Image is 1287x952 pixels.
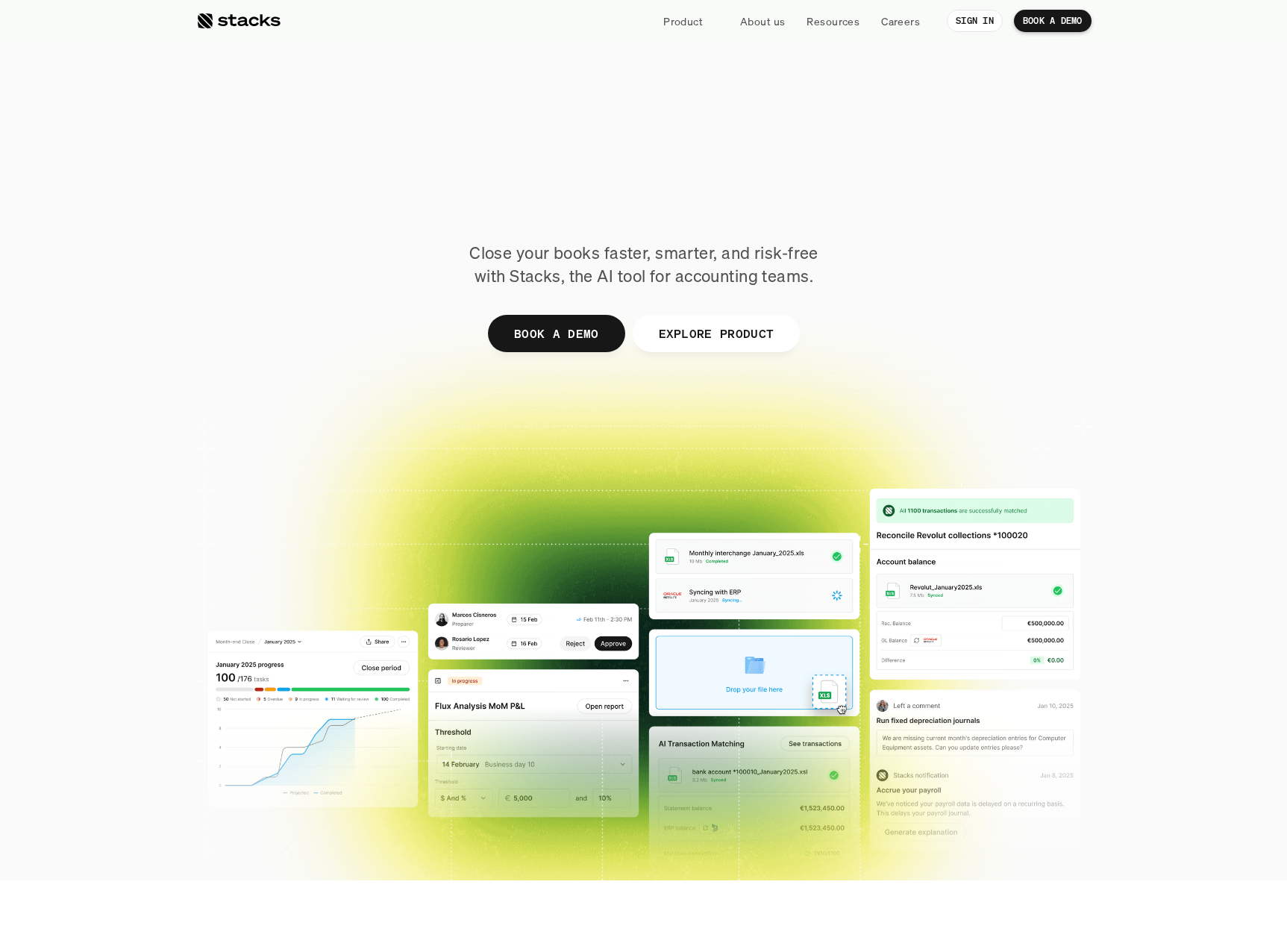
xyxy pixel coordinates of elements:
[731,7,794,34] a: About us
[947,10,1003,32] a: SIGN IN
[513,322,598,344] p: BOOK A DEMO
[881,13,920,29] p: Careers
[1014,10,1092,32] a: BOOK A DEMO
[956,16,994,26] p: SIGN IN
[740,13,785,29] p: About us
[763,97,927,164] span: close.
[361,94,480,161] span: The
[807,13,859,29] p: Resources
[457,242,830,288] p: Close your books faster, smarter, and risk-free with Stacks, the AI tool for accounting teams.
[663,13,703,29] p: Product
[872,7,929,34] a: Careers
[457,164,830,231] span: Reimagined.
[798,7,868,34] a: Resources
[487,315,624,352] a: BOOK A DEMO
[1023,16,1083,26] p: BOOK A DEMO
[632,315,800,352] a: EXPLORE PRODUCT
[492,97,750,164] span: financial
[658,322,774,344] p: EXPLORE PRODUCT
